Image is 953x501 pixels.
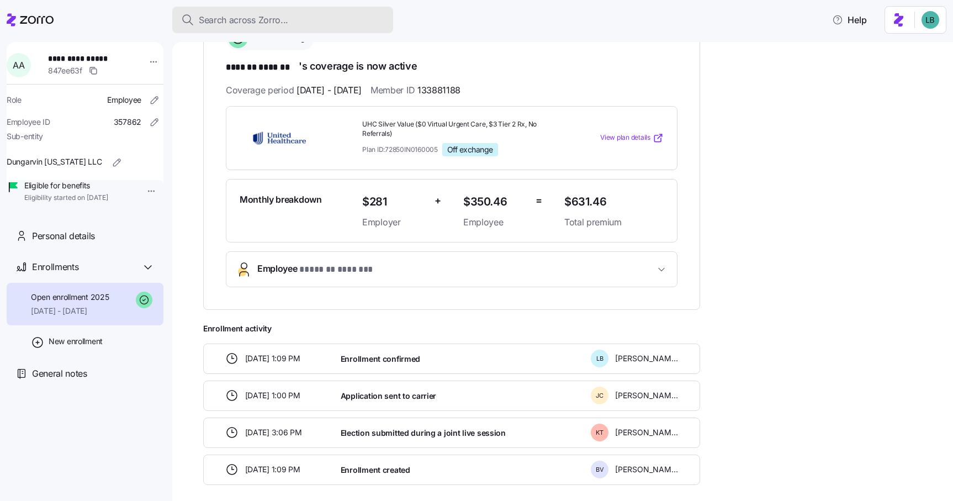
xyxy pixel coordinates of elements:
[615,464,678,475] span: [PERSON_NAME]
[226,59,677,75] h1: 's coverage is now active
[417,83,460,97] span: 133881188
[370,83,460,97] span: Member ID
[341,428,506,439] span: Election submitted during a joint live session
[362,215,426,229] span: Employer
[615,353,678,364] span: [PERSON_NAME]
[114,117,141,128] span: 357862
[24,193,108,203] span: Eligibility started on [DATE]
[107,94,141,106] span: Employee
[7,156,102,167] span: Dungarvin [US_STATE] LLC
[615,427,678,438] span: [PERSON_NAME]
[199,13,288,27] span: Search across Zorro...
[564,215,664,229] span: Total premium
[463,193,527,211] span: $350.46
[564,193,664,211] span: $631.46
[226,83,362,97] span: Coverage period
[245,390,300,401] span: [DATE] 1:00 PM
[447,145,493,155] span: Off exchange
[245,427,302,438] span: [DATE] 3:06 PM
[240,193,322,207] span: Monthly breakdown
[435,193,441,209] span: +
[922,11,939,29] img: 55738f7c4ee29e912ff6c7eae6e0401b
[600,133,650,143] span: View plan details
[615,390,678,401] span: [PERSON_NAME]
[32,260,78,274] span: Enrollments
[341,465,410,476] span: Enrollment created
[596,356,603,362] span: L B
[32,229,95,243] span: Personal details
[7,94,22,106] span: Role
[362,145,438,154] span: Plan ID: 72850IN0160005
[600,133,664,144] a: View plan details
[49,336,103,347] span: New enrollment
[823,9,876,31] button: Help
[297,83,362,97] span: [DATE] - [DATE]
[203,323,700,334] span: Enrollment activity
[172,7,393,33] button: Search across Zorro...
[24,180,108,191] span: Eligible for benefits
[536,193,542,209] span: =
[596,430,603,436] span: K T
[245,353,300,364] span: [DATE] 1:09 PM
[31,305,109,317] span: [DATE] - [DATE]
[13,61,24,70] span: A A
[240,125,319,151] img: UnitedHealthcare
[257,262,377,277] span: Employee
[48,65,82,76] span: 847ee63f
[245,464,300,475] span: [DATE] 1:09 PM
[32,367,87,381] span: General notes
[832,13,867,27] span: Help
[7,131,43,142] span: Sub-entity
[31,292,109,303] span: Open enrollment 2025
[596,467,604,473] span: B V
[362,120,555,139] span: UHC Silver Value ($0 Virtual Urgent Care, $3 Tier 2 Rx, No Referrals)
[596,393,603,399] span: J C
[463,215,527,229] span: Employee
[341,391,436,402] span: Application sent to carrier
[341,354,420,365] span: Enrollment confirmed
[7,117,50,128] span: Employee ID
[362,193,426,211] span: $281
